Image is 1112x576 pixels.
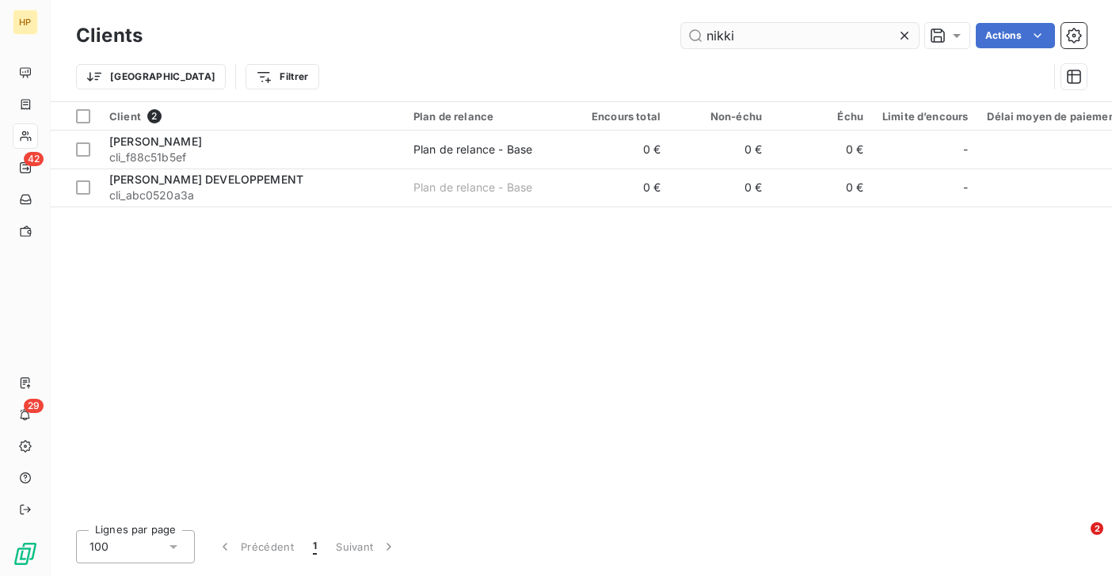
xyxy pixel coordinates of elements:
a: 42 [13,155,37,180]
div: Échu [781,110,863,123]
div: Plan de relance - Base [413,180,532,195]
span: [PERSON_NAME] [109,135,202,148]
td: 0 € [771,131,873,169]
span: 2 [147,109,162,123]
button: Suivant [326,530,406,563]
img: Logo LeanPay [13,541,38,567]
td: 0 € [569,131,670,169]
span: cli_abc0520a3a [109,188,394,203]
div: Non-échu [680,110,762,123]
td: 0 € [670,131,771,169]
td: 0 € [569,169,670,207]
span: 29 [24,399,44,413]
div: Limite d’encours [882,110,968,123]
button: [GEOGRAPHIC_DATA] [76,64,226,89]
span: 2 [1091,522,1103,535]
span: Client [109,110,141,123]
span: cli_f88c51b5ef [109,150,394,165]
span: 100 [89,539,109,555]
button: Actions [976,23,1055,48]
button: 1 [303,530,326,563]
span: - [963,180,968,195]
td: 0 € [670,169,771,207]
span: - [963,142,968,157]
td: 0 € [771,169,873,207]
span: 42 [24,152,44,166]
input: Rechercher [681,23,919,48]
span: 1 [313,539,317,555]
div: Plan de relance - Base [413,142,532,157]
div: Plan de relance [413,110,559,123]
span: [PERSON_NAME] DEVELOPPEMENT [109,172,303,186]
div: HP [13,9,38,35]
iframe: Intercom live chat [1058,522,1096,560]
div: Encours total [578,110,661,123]
button: Précédent [208,530,303,563]
h3: Clients [76,21,143,50]
button: Filtrer [246,64,318,89]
